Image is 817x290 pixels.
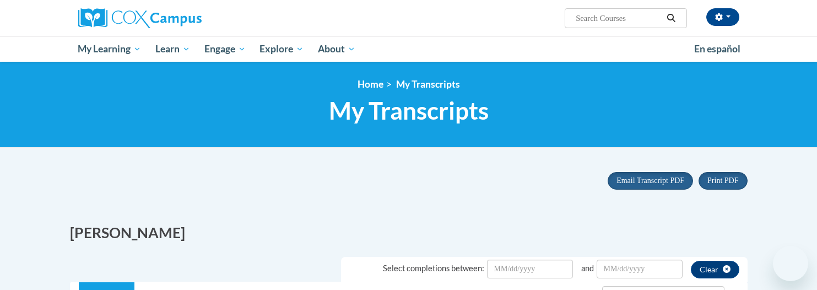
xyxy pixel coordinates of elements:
[575,12,663,25] input: Search Courses
[691,261,739,278] button: clear
[687,37,748,61] a: En español
[252,36,311,62] a: Explore
[707,176,738,185] span: Print PDF
[62,36,756,62] div: Main menu
[396,78,460,90] span: My Transcripts
[311,36,362,62] a: About
[663,12,679,25] button: Search
[78,8,202,28] img: Cox Campus
[616,176,684,185] span: Email Transcript PDF
[773,246,808,281] iframe: Button to launch messaging window
[204,42,246,56] span: Engage
[71,36,149,62] a: My Learning
[318,42,355,56] span: About
[155,42,190,56] span: Learn
[148,36,197,62] a: Learn
[78,42,141,56] span: My Learning
[78,8,288,28] a: Cox Campus
[699,172,747,190] button: Print PDF
[70,223,401,243] h2: [PERSON_NAME]
[259,42,304,56] span: Explore
[597,260,683,278] input: Date Input
[358,78,383,90] a: Home
[581,264,594,273] span: and
[383,264,484,273] span: Select completions between:
[329,96,489,125] span: My Transcripts
[706,8,739,26] button: Account Settings
[694,43,740,55] span: En español
[197,36,253,62] a: Engage
[608,172,693,190] button: Email Transcript PDF
[487,260,573,278] input: Date Input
